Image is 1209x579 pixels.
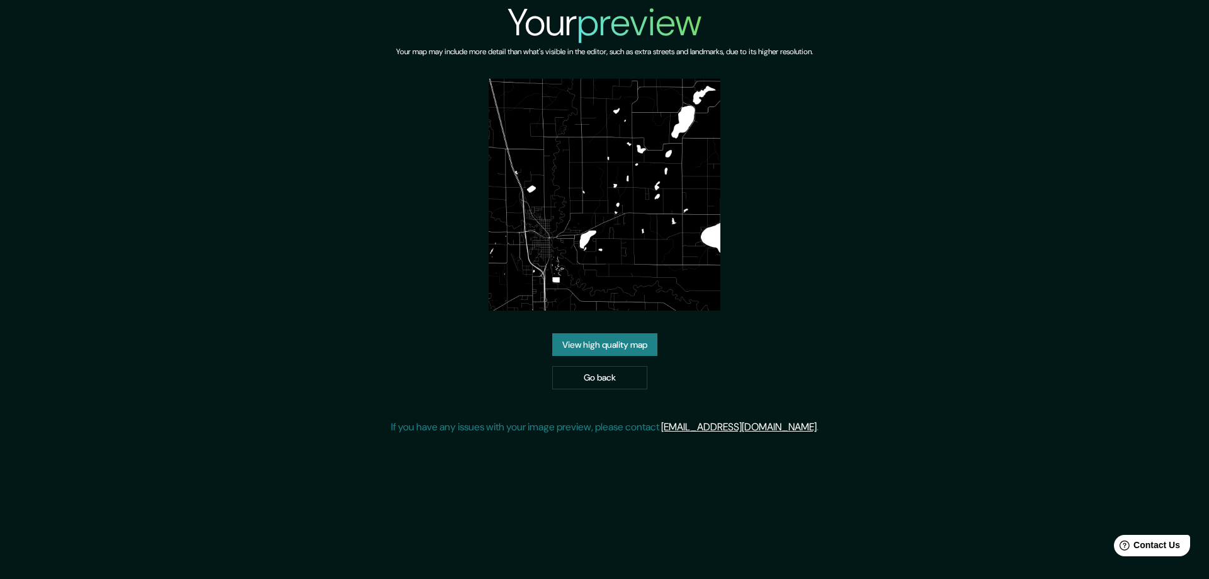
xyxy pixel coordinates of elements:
[552,333,657,357] a: View high quality map
[552,366,647,389] a: Go back
[661,420,817,433] a: [EMAIL_ADDRESS][DOMAIN_NAME]
[391,420,819,435] p: If you have any issues with your image preview, please contact .
[396,45,813,59] h6: Your map may include more detail than what's visible in the editor, such as extra streets and lan...
[1097,530,1195,565] iframe: Help widget launcher
[489,79,720,311] img: created-map-preview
